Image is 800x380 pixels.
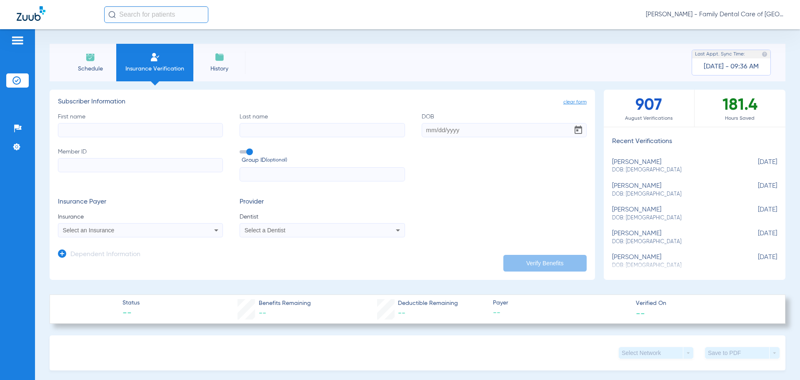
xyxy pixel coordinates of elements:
input: Member ID [58,158,223,172]
span: [DATE] [735,206,777,221]
span: Dentist [240,213,405,221]
h3: Dependent Information [70,251,140,259]
span: -- [122,308,140,320]
span: Schedule [70,65,110,73]
button: Verify Benefits [503,255,587,272]
input: First name [58,123,223,137]
img: Schedule [85,52,95,62]
span: DOB: [DEMOGRAPHIC_DATA] [612,166,735,174]
span: [PERSON_NAME] - Family Dental Care of [GEOGRAPHIC_DATA] [646,10,783,19]
span: -- [398,310,405,317]
span: DOB: [DEMOGRAPHIC_DATA] [612,191,735,198]
img: History [215,52,225,62]
span: Benefits Remaining [259,299,311,308]
span: [DATE] [735,159,777,174]
span: Status [122,299,140,307]
img: Manual Insurance Verification [150,52,160,62]
span: Select an Insurance [63,227,115,234]
button: Open calendar [570,122,587,138]
h3: Subscriber Information [58,98,587,106]
input: Search for patients [104,6,208,23]
span: Select a Dentist [245,227,285,234]
span: Hours Saved [695,114,785,123]
span: -- [636,309,645,317]
span: [DATE] [735,254,777,269]
span: Deductible Remaining [398,299,458,308]
span: -- [493,308,629,318]
div: 181.4 [695,90,785,127]
div: [PERSON_NAME] [612,206,735,221]
label: Member ID [58,148,223,182]
img: last sync help info [762,51,767,57]
div: [PERSON_NAME] [612,182,735,198]
label: DOB [422,113,587,137]
span: Verified On [636,299,772,308]
h3: Recent Verifications [604,138,785,146]
span: clear form [563,98,587,106]
span: -- [259,310,266,317]
div: [PERSON_NAME] [612,230,735,245]
label: First name [58,113,223,137]
small: (optional) [266,156,287,165]
input: Last name [240,123,405,137]
span: DOB: [DEMOGRAPHIC_DATA] [612,214,735,222]
h3: Provider [240,198,405,206]
div: [PERSON_NAME] [612,159,735,174]
span: Insurance Verification [122,65,187,73]
span: Payer [493,299,629,307]
span: [DATE] [735,182,777,198]
span: Last Appt. Sync Time: [695,50,745,58]
span: Insurance [58,213,223,221]
div: 907 [604,90,695,127]
div: [PERSON_NAME] [612,254,735,269]
img: Zuub Logo [17,6,45,21]
span: Group ID [242,156,405,165]
span: [DATE] - 09:36 AM [704,63,759,71]
img: hamburger-icon [11,35,24,45]
span: History [200,65,239,73]
h3: Insurance Payer [58,198,223,206]
input: DOBOpen calendar [422,123,587,137]
span: August Verifications [604,114,694,123]
span: [DATE] [735,230,777,245]
img: Search Icon [108,11,116,18]
span: DOB: [DEMOGRAPHIC_DATA] [612,238,735,246]
label: Last name [240,113,405,137]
